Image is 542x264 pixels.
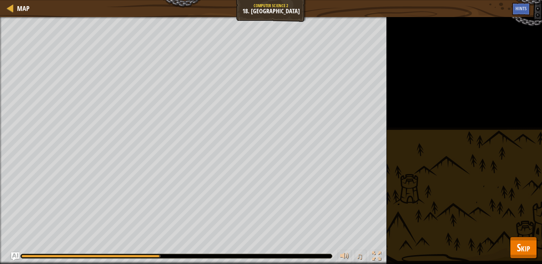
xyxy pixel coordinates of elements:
span: Map [17,4,30,13]
span: ♫ [356,251,363,261]
span: Hints [515,5,527,12]
a: Map [14,4,30,13]
button: Adjust volume [338,250,351,264]
button: Toggle fullscreen [370,250,383,264]
button: ♫ [355,250,366,264]
span: Skip [517,240,530,254]
button: Ask AI [11,252,19,261]
button: Skip [510,237,537,259]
